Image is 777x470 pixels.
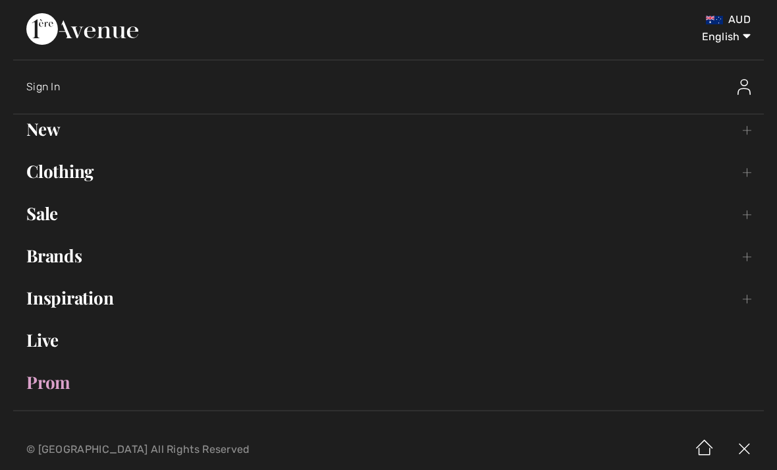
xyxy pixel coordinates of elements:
[13,241,764,270] a: Brands
[30,9,57,21] span: Help
[26,13,138,45] img: 1ère Avenue
[13,115,764,144] a: New
[26,66,764,108] a: Sign InSign In
[26,445,456,454] p: © [GEOGRAPHIC_DATA] All Rights Reserved
[685,429,724,470] img: Home
[13,326,764,355] a: Live
[13,157,764,186] a: Clothing
[724,429,764,470] img: X
[737,79,751,95] img: Sign In
[26,80,60,93] span: Sign In
[13,368,764,397] a: Prom
[13,199,764,228] a: Sale
[457,13,751,26] div: AUD
[13,283,764,312] a: Inspiration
